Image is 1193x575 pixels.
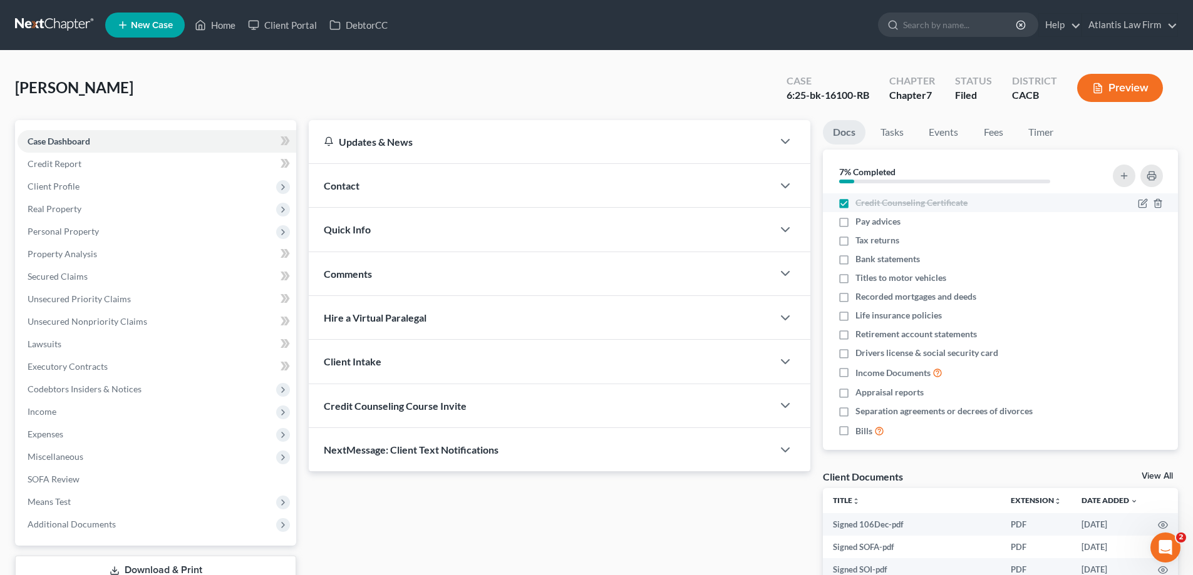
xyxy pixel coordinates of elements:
span: Additional Documents [28,519,116,529]
i: unfold_more [1054,497,1061,505]
div: Status [955,74,992,88]
span: Credit Report [28,158,81,169]
td: PDF [1001,536,1072,558]
a: Client Portal [242,14,323,36]
span: Pay advices [855,215,901,228]
div: Chapter [889,74,935,88]
input: Search by name... [903,13,1018,36]
a: Unsecured Priority Claims [18,288,296,310]
div: Chapter [889,88,935,103]
span: Client Intake [324,355,381,367]
span: New Case [131,21,173,30]
a: Property Analysis [18,243,296,265]
span: Credit Counseling Certificate [855,196,968,209]
div: Filed [955,88,992,103]
span: Life insurance policies [855,309,942,322]
span: Comments [324,268,372,280]
span: Contact [324,180,359,191]
span: Appraisal reports [855,386,924,399]
a: Date Added expand_more [1082,496,1138,505]
td: [DATE] [1072,513,1148,536]
div: Client Documents [823,470,903,483]
a: Home [189,14,242,36]
a: Extensionunfold_more [1011,496,1061,505]
span: Property Analysis [28,248,97,259]
a: Help [1039,14,1081,36]
a: Credit Report [18,153,296,175]
span: Income [28,406,56,417]
a: Fees [973,120,1013,145]
span: Titles to motor vehicles [855,272,946,284]
span: Secured Claims [28,271,88,282]
a: Case Dashboard [18,130,296,153]
a: DebtorCC [323,14,394,36]
a: Unsecured Nonpriority Claims [18,310,296,333]
span: Lawsuits [28,338,61,349]
a: Lawsuits [18,333,296,355]
span: SOFA Review [28,474,80,484]
span: Drivers license & social security card [855,347,998,359]
span: Retirement account statements [855,328,977,340]
td: Signed SOFA-pdf [823,536,1001,558]
a: Titleunfold_more [833,496,860,505]
a: Tasks [870,120,914,145]
span: Hire a Virtual Paralegal [324,312,426,323]
a: Timer [1018,120,1063,145]
div: CACB [1012,88,1057,103]
a: SOFA Review [18,468,296,491]
span: Miscellaneous [28,451,83,462]
span: NextMessage: Client Text Notifications [324,444,498,455]
div: Case [787,74,869,88]
div: Updates & News [324,135,758,148]
span: Recorded mortgages and deeds [855,290,976,303]
div: District [1012,74,1057,88]
span: Personal Property [28,226,99,237]
iframe: Intercom live chat [1150,532,1180,562]
span: [PERSON_NAME] [15,78,133,96]
strong: 7% Completed [839,166,896,177]
span: Income Documents [855,367,931,379]
button: Preview [1077,74,1163,102]
a: Secured Claims [18,265,296,288]
td: PDF [1001,513,1072,536]
i: expand_more [1130,497,1138,505]
a: Events [919,120,968,145]
i: unfold_more [852,497,860,505]
span: Quick Info [324,223,371,235]
span: 2 [1176,532,1186,542]
td: [DATE] [1072,536,1148,558]
span: Client Profile [28,181,80,191]
span: 7 [926,89,932,101]
span: Case Dashboard [28,136,90,146]
span: Bills [855,425,872,437]
a: Atlantis Law Firm [1082,14,1177,36]
span: Expenses [28,429,63,439]
span: Bank statements [855,253,920,265]
span: Tax returns [855,234,899,247]
span: Unsecured Priority Claims [28,293,131,304]
span: Unsecured Nonpriority Claims [28,316,147,327]
span: Codebtors Insiders & Notices [28,384,142,394]
span: Credit Counseling Course Invite [324,400,467,412]
a: View All [1142,472,1173,481]
td: Signed 106Dec-pdf [823,513,1001,536]
span: Means Test [28,496,71,507]
a: Docs [823,120,865,145]
span: Separation agreements or decrees of divorces [855,405,1033,417]
span: Executory Contracts [28,361,108,372]
a: Executory Contracts [18,355,296,378]
span: Real Property [28,203,81,214]
div: 6:25-bk-16100-RB [787,88,869,103]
